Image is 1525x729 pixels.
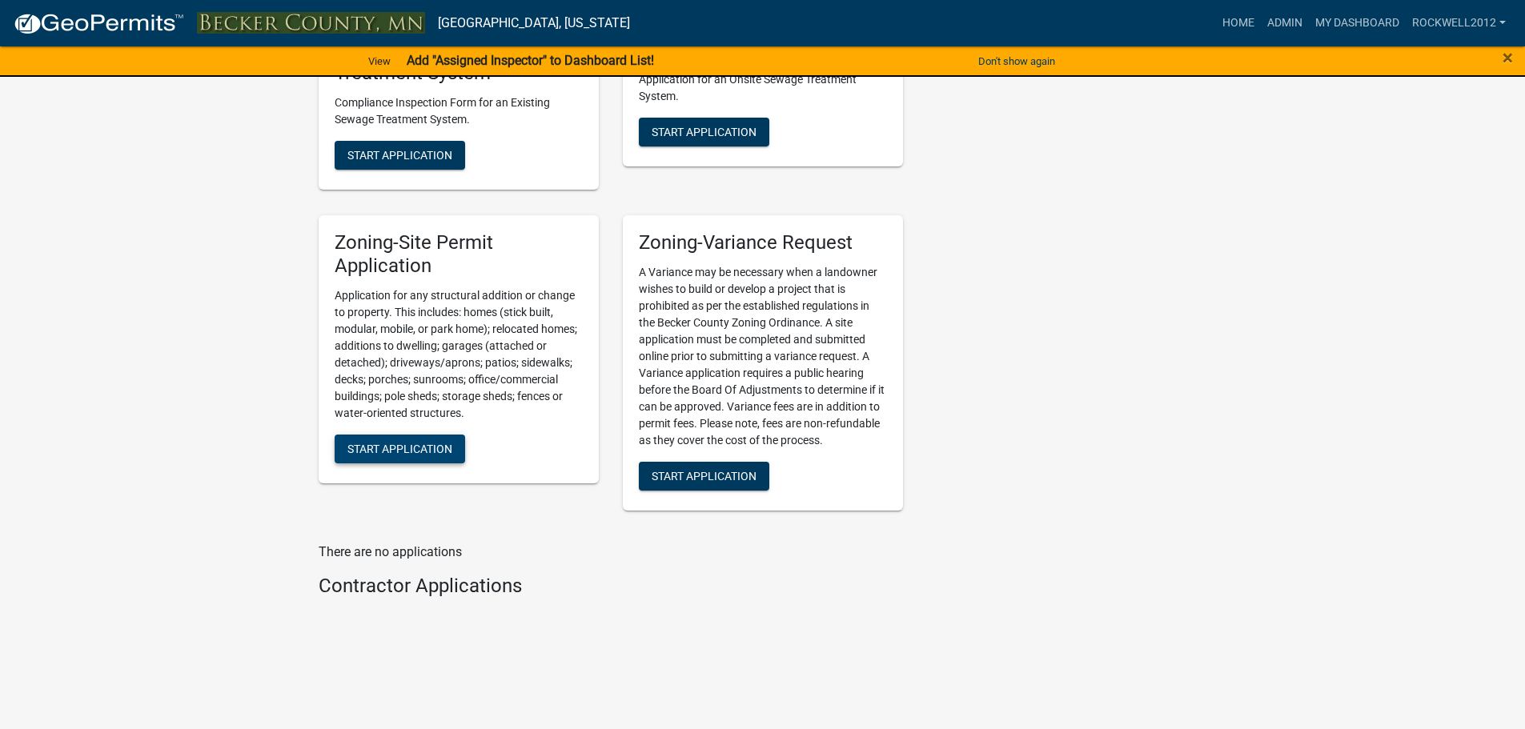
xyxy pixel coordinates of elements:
[319,575,903,604] wm-workflow-list-section: Contractor Applications
[639,462,769,491] button: Start Application
[639,118,769,146] button: Start Application
[1216,8,1261,38] a: Home
[347,442,452,455] span: Start Application
[1261,8,1309,38] a: Admin
[362,48,397,74] a: View
[335,435,465,463] button: Start Application
[639,264,887,449] p: A Variance may be necessary when a landowner wishes to build or develop a project that is prohibi...
[1309,8,1406,38] a: My Dashboard
[652,126,756,138] span: Start Application
[347,149,452,162] span: Start Application
[972,48,1061,74] button: Don't show again
[319,543,903,562] p: There are no applications
[335,287,583,422] p: Application for any structural addition or change to property. This includes: homes (stick built,...
[652,470,756,483] span: Start Application
[335,231,583,278] h5: Zoning-Site Permit Application
[438,10,630,37] a: [GEOGRAPHIC_DATA], [US_STATE]
[319,575,903,598] h4: Contractor Applications
[197,12,425,34] img: Becker County, Minnesota
[407,53,654,68] strong: Add "Assigned Inspector" to Dashboard List!
[639,71,887,105] p: Application for an Onsite Sewage Treatment System.
[1406,8,1512,38] a: Rockwell2012
[1503,48,1513,67] button: Close
[1503,46,1513,69] span: ×
[639,231,887,254] h5: Zoning-Variance Request
[335,94,583,128] p: Compliance Inspection Form for an Existing Sewage Treatment System.
[335,141,465,170] button: Start Application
